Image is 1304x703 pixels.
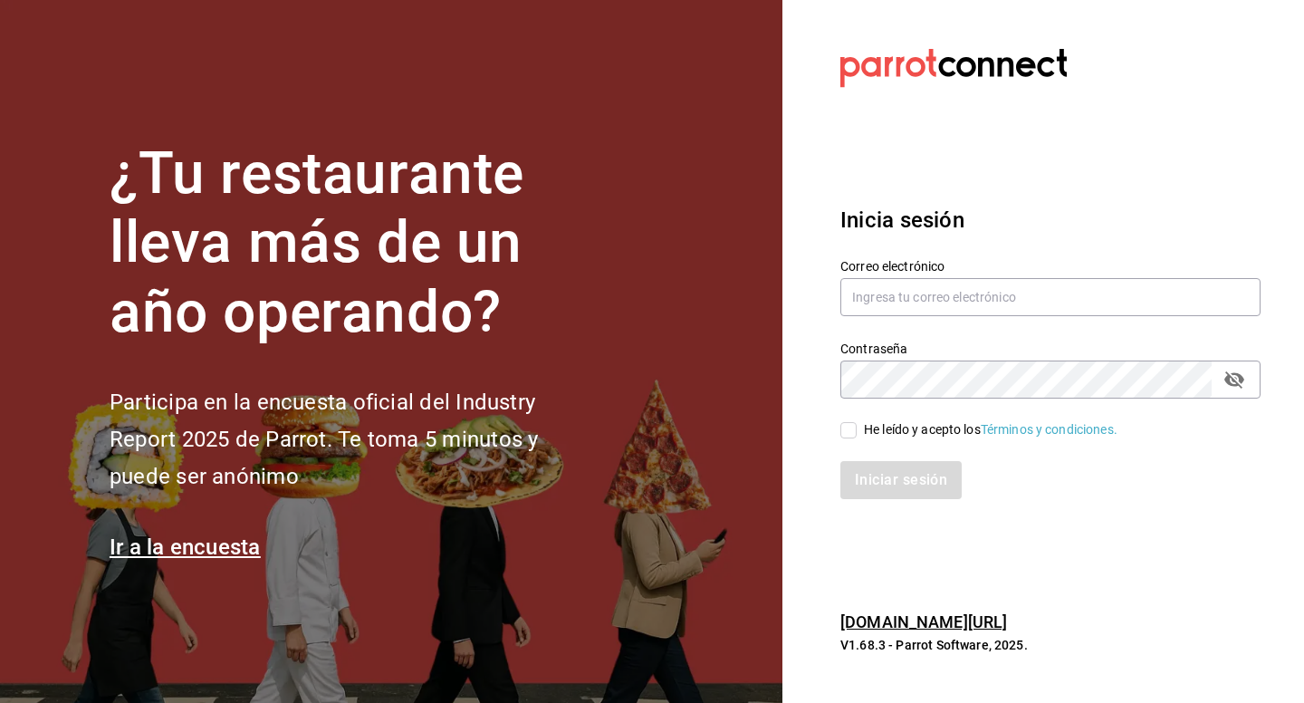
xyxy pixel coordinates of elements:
[840,259,1261,272] label: Correo electrónico
[840,204,1261,236] h3: Inicia sesión
[840,278,1261,316] input: Ingresa tu correo electrónico
[1219,364,1250,395] button: passwordField
[864,420,1117,439] div: He leído y acepto los
[840,636,1261,654] p: V1.68.3 - Parrot Software, 2025.
[840,612,1007,631] a: [DOMAIN_NAME][URL]
[110,140,599,348] h1: ¿Tu restaurante lleva más de un año operando?
[110,384,599,495] h2: Participa en la encuesta oficial del Industry Report 2025 de Parrot. Te toma 5 minutos y puede se...
[110,534,261,560] a: Ir a la encuesta
[840,342,1261,354] label: Contraseña
[981,422,1117,437] a: Términos y condiciones.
